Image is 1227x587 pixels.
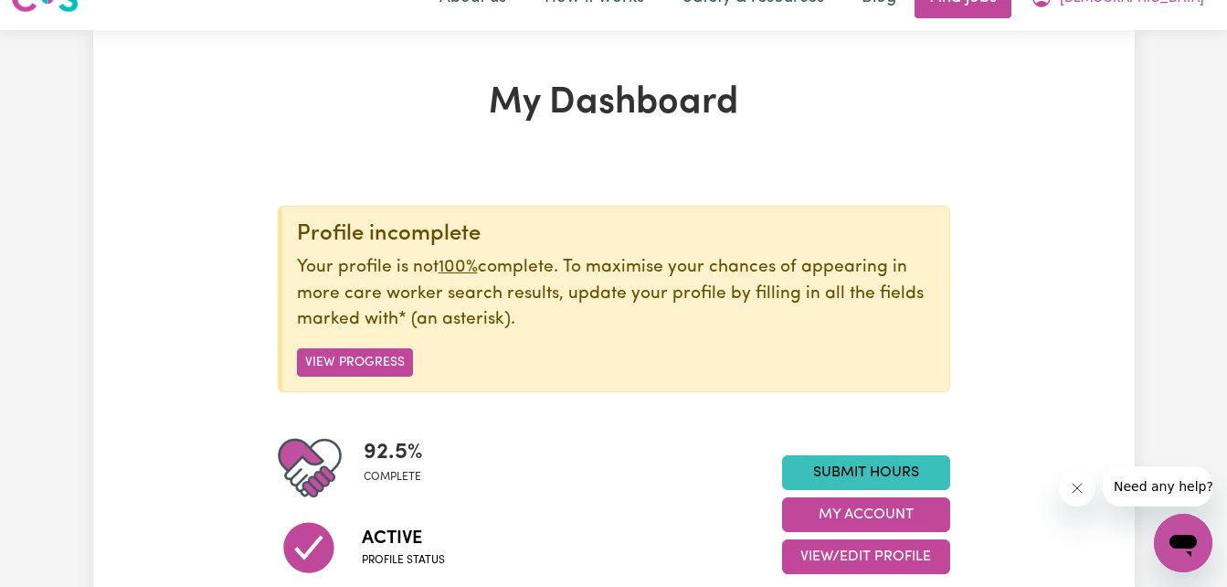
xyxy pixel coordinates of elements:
[362,552,445,569] span: Profile status
[297,348,413,377] button: View Progress
[297,221,935,248] div: Profile incomplete
[782,539,950,574] button: View/Edit Profile
[362,525,445,552] span: Active
[1103,466,1212,507] iframe: Message from company
[11,13,111,27] span: Need any help?
[1059,470,1095,507] iframe: Close message
[364,436,423,469] span: 92.5 %
[297,255,935,334] p: Your profile is not complete. To maximise your chances of appearing in more care worker search re...
[439,259,478,276] u: 100%
[782,497,950,532] button: My Account
[782,455,950,490] a: Submit Hours
[1154,514,1212,572] iframe: Button to launch messaging window
[364,469,423,486] span: complete
[398,311,511,328] span: an asterisk
[364,436,438,500] div: Profile completeness: 92.5%
[278,81,950,125] h1: My Dashboard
